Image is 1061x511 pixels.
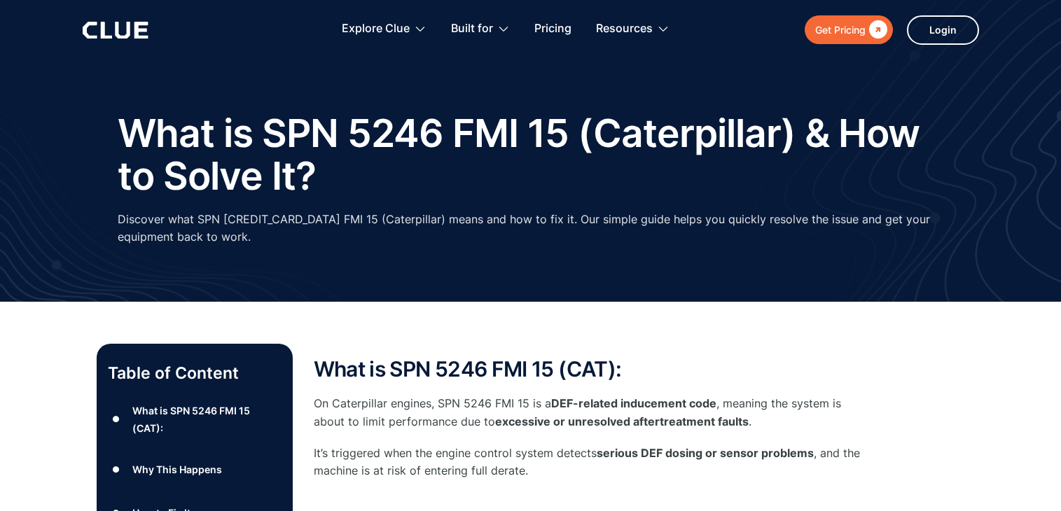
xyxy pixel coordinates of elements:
[866,21,887,38] div: 
[108,362,282,384] p: Table of Content
[132,402,281,437] div: What is SPN 5246 FMI 15 (CAT):
[108,459,282,480] a: ●Why This Happens
[907,15,979,45] a: Login
[451,7,510,51] div: Built for
[108,402,282,437] a: ●What is SPN 5246 FMI 15 (CAT):
[314,493,874,511] p: ‍
[534,7,571,51] a: Pricing
[108,459,125,480] div: ●
[596,7,670,51] div: Resources
[597,446,814,460] strong: serious DEF dosing or sensor problems
[451,7,493,51] div: Built for
[551,396,716,410] strong: DEF-related inducement code
[596,7,653,51] div: Resources
[495,414,749,428] strong: excessive or unresolved aftertreatment faults
[805,15,893,44] a: Get Pricing
[342,7,410,51] div: Explore Clue
[314,395,874,430] p: On Caterpillar engines, SPN 5246 FMI 15 is a , meaning the system is about to limit performance d...
[118,112,944,197] h1: What is SPN 5246 FMI 15 (Caterpillar) & How to Solve It?
[314,358,874,381] h2: What is SPN 5246 FMI 15 (CAT):
[118,211,944,246] p: Discover what SPN [CREDIT_CARD_DATA] FMI 15 (Caterpillar) means and how to fix it. Our simple gui...
[815,21,866,38] div: Get Pricing
[314,444,874,479] p: It’s triggered when the engine control system detects , and the machine is at risk of entering fu...
[342,7,427,51] div: Explore Clue
[132,461,222,478] div: Why This Happens
[108,409,125,430] div: ●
